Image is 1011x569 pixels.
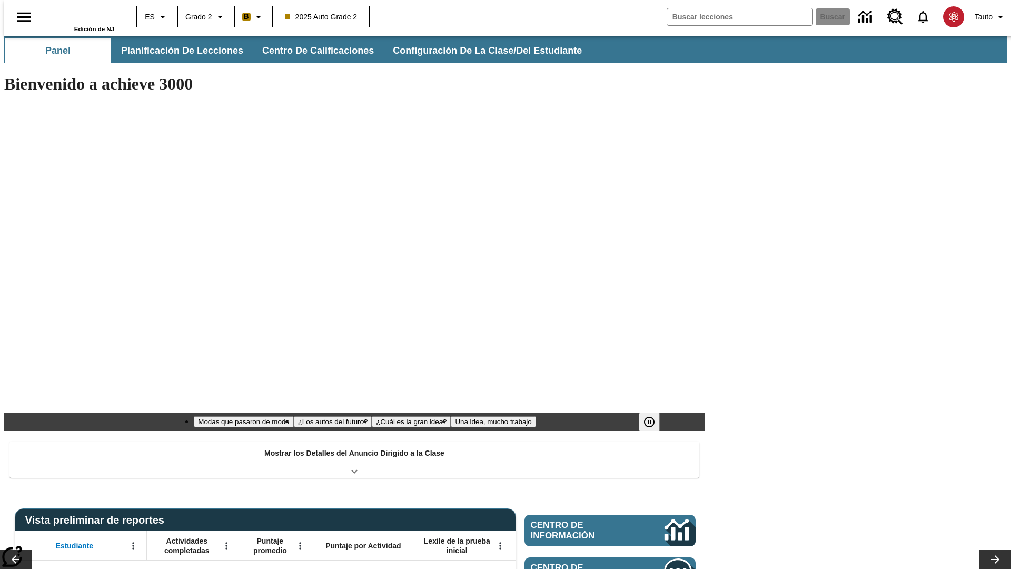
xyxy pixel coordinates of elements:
[393,45,582,57] span: Configuración de la clase/del estudiante
[245,536,295,555] span: Puntaje promedio
[531,520,629,541] span: Centro de información
[45,45,71,57] span: Panel
[238,7,269,26] button: Boost El color de la clase es anaranjado claro. Cambiar el color de la clase.
[285,12,358,23] span: 2025 Auto Grade 2
[325,541,401,551] span: Puntaje por Actividad
[975,12,993,23] span: Tauto
[254,38,382,63] button: Centro de calificaciones
[4,74,705,94] h1: Bienvenido a achieve 3000
[492,538,508,554] button: Abrir menú
[8,2,39,33] button: Abrir el menú lateral
[639,413,670,431] div: Pausar
[372,416,451,427] button: Diapositiva 3 ¿Cuál es la gran idea?
[125,538,141,554] button: Abrir menú
[140,7,174,26] button: Lenguaje: ES, Selecciona un idioma
[121,45,243,57] span: Planificación de lecciones
[152,536,222,555] span: Actividades completadas
[881,3,909,31] a: Centro de recursos, Se abrirá en una pestaña nueva.
[943,6,964,27] img: avatar image
[25,514,170,526] span: Vista preliminar de reportes
[9,442,699,478] div: Mostrar los Detalles del Anuncio Dirigido a la Clase
[56,541,94,551] span: Estudiante
[264,448,444,459] p: Mostrar los Detalles del Anuncio Dirigido a la Clase
[979,550,1011,569] button: Carrusel de lecciones, seguir
[639,413,660,431] button: Pausar
[294,416,372,427] button: Diapositiva 2 ¿Los autos del futuro?
[419,536,495,555] span: Lexile de la prueba inicial
[46,4,114,32] div: Portada
[852,3,881,32] a: Centro de información
[909,3,937,31] a: Notificaciones
[292,538,308,554] button: Abrir menú
[244,10,249,23] span: B
[185,12,212,23] span: Grado 2
[5,38,111,63] button: Panel
[451,416,536,427] button: Diapositiva 4 Una idea, mucho trabajo
[937,3,970,31] button: Escoja un nuevo avatar
[46,5,114,26] a: Portada
[74,26,114,32] span: Edición de NJ
[262,45,374,57] span: Centro de calificaciones
[384,38,590,63] button: Configuración de la clase/del estudiante
[524,515,696,546] a: Centro de información
[4,38,591,63] div: Subbarra de navegación
[145,12,155,23] span: ES
[667,8,812,25] input: Buscar campo
[194,416,293,427] button: Diapositiva 1 Modas que pasaron de moda
[970,7,1011,26] button: Perfil/Configuración
[113,38,252,63] button: Planificación de lecciones
[4,36,1007,63] div: Subbarra de navegación
[219,538,234,554] button: Abrir menú
[181,7,231,26] button: Grado: Grado 2, Elige un grado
